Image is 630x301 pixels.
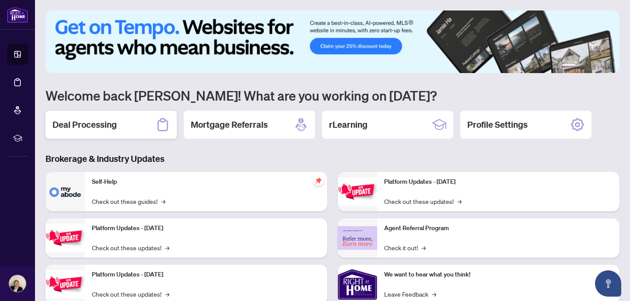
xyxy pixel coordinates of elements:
[45,270,85,298] img: Platform Updates - July 21, 2025
[161,196,165,206] span: →
[421,243,426,252] span: →
[45,153,619,165] h3: Brokerage & Industry Updates
[9,275,26,292] img: Profile Icon
[52,119,117,131] h2: Deal Processing
[313,175,324,186] span: pushpin
[92,289,169,299] a: Check out these updates!→
[593,64,597,68] button: 4
[457,196,462,206] span: →
[92,196,165,206] a: Check out these guides!→
[45,10,619,73] img: Slide 0
[191,119,268,131] h2: Mortgage Referrals
[384,196,462,206] a: Check out these updates!→
[338,226,377,250] img: Agent Referral Program
[384,224,612,233] p: Agent Referral Program
[467,119,528,131] h2: Profile Settings
[92,177,320,187] p: Self-Help
[600,64,604,68] button: 5
[45,224,85,252] img: Platform Updates - September 16, 2025
[607,64,611,68] button: 6
[579,64,583,68] button: 2
[384,177,612,187] p: Platform Updates - [DATE]
[45,87,619,104] h1: Welcome back [PERSON_NAME]! What are you working on [DATE]?
[92,224,320,233] p: Platform Updates - [DATE]
[92,270,320,280] p: Platform Updates - [DATE]
[338,178,377,205] img: Platform Updates - June 23, 2025
[384,270,612,280] p: We want to hear what you think!
[384,243,426,252] a: Check it out!→
[562,64,576,68] button: 1
[384,289,436,299] a: Leave Feedback→
[165,243,169,252] span: →
[595,270,621,297] button: Open asap
[45,172,85,211] img: Self-Help
[586,64,590,68] button: 3
[432,289,436,299] span: →
[7,7,28,23] img: logo
[92,243,169,252] a: Check out these updates!→
[165,289,169,299] span: →
[329,119,367,131] h2: rLearning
